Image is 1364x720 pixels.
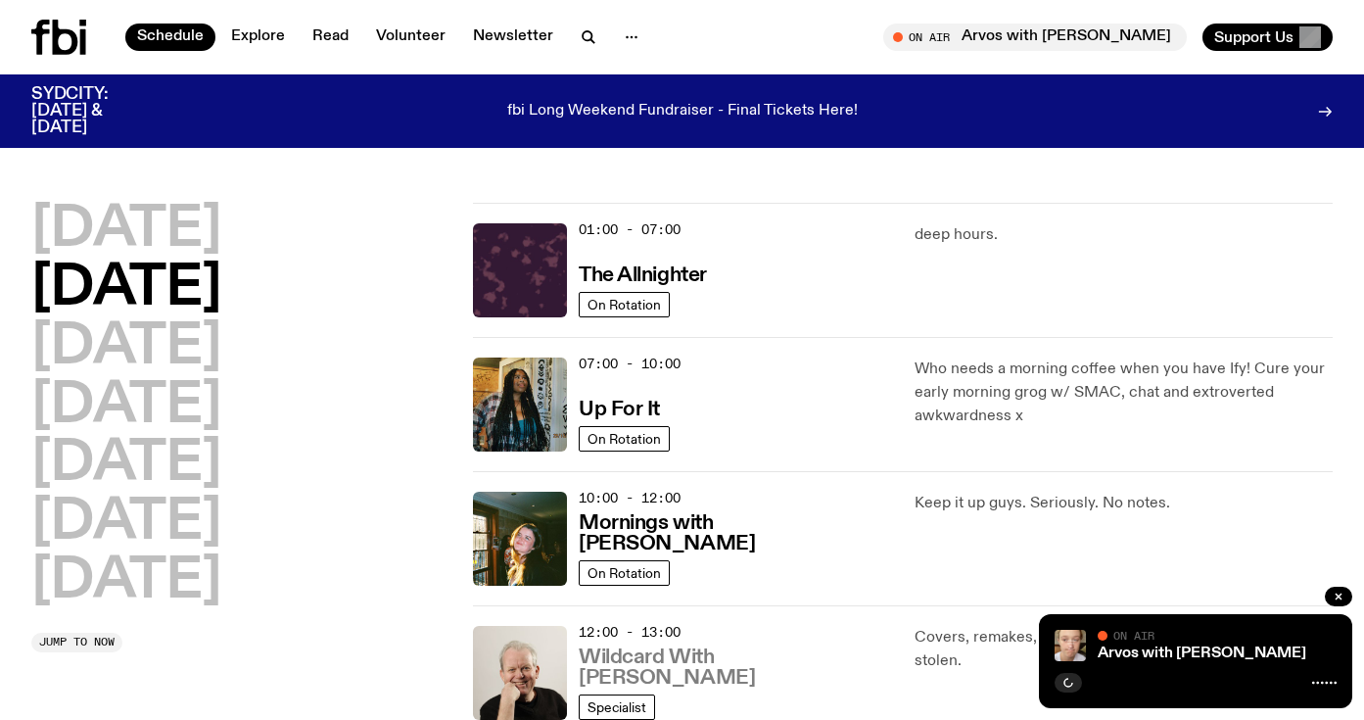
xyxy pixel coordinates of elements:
a: Newsletter [461,24,565,51]
button: [DATE] [31,496,221,551]
p: Covers, remakes, re-hashes + all things borrowed and stolen. [915,626,1333,673]
span: 10:00 - 12:00 [579,489,681,507]
a: Schedule [125,24,215,51]
span: On Rotation [588,566,661,581]
a: Mornings with [PERSON_NAME] [579,509,891,554]
img: Freya smiles coyly as she poses for the image. [473,492,567,586]
span: 07:00 - 10:00 [579,355,681,373]
h3: SYDCITY: [DATE] & [DATE] [31,86,157,136]
a: On Rotation [579,426,670,452]
a: The Allnighter [579,262,707,286]
span: On Rotation [588,298,661,312]
p: fbi Long Weekend Fundraiser - Final Tickets Here! [507,103,858,120]
a: Volunteer [364,24,457,51]
a: Wildcard With [PERSON_NAME] [579,644,891,689]
span: 01:00 - 07:00 [579,220,681,239]
a: Specialist [579,695,655,720]
button: Support Us [1202,24,1333,51]
img: Ify - a Brown Skin girl with black braided twists, looking up to the side with her tongue stickin... [473,358,567,452]
a: Arvos with [PERSON_NAME] [1098,646,1306,661]
h3: Mornings with [PERSON_NAME] [579,513,891,554]
a: On Rotation [579,292,670,317]
a: Explore [219,24,297,51]
p: deep hours. [915,223,1333,247]
a: Up For It [579,396,660,420]
button: [DATE] [31,437,221,492]
span: Jump to now [39,637,115,648]
h3: The Allnighter [579,265,707,286]
span: Specialist [588,700,646,715]
a: On Rotation [579,560,670,586]
img: Stuart is smiling charmingly, wearing a black t-shirt against a stark white background. [473,626,567,720]
h3: Up For It [579,400,660,420]
button: [DATE] [31,320,221,375]
p: Keep it up guys. Seriously. No notes. [915,492,1333,515]
a: Read [301,24,360,51]
p: Who needs a morning coffee when you have Ify! Cure your early morning grog w/ SMAC, chat and extr... [915,358,1333,428]
span: 12:00 - 13:00 [579,623,681,642]
button: [DATE] [31,379,221,434]
h3: Wildcard With [PERSON_NAME] [579,648,891,689]
button: On AirArvos with [PERSON_NAME] [883,24,1187,51]
button: [DATE] [31,262,221,316]
span: Support Us [1214,28,1293,46]
button: Jump to now [31,633,122,652]
span: On Air [1113,629,1154,642]
span: On Rotation [588,432,661,447]
button: [DATE] [31,554,221,609]
button: [DATE] [31,203,221,258]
